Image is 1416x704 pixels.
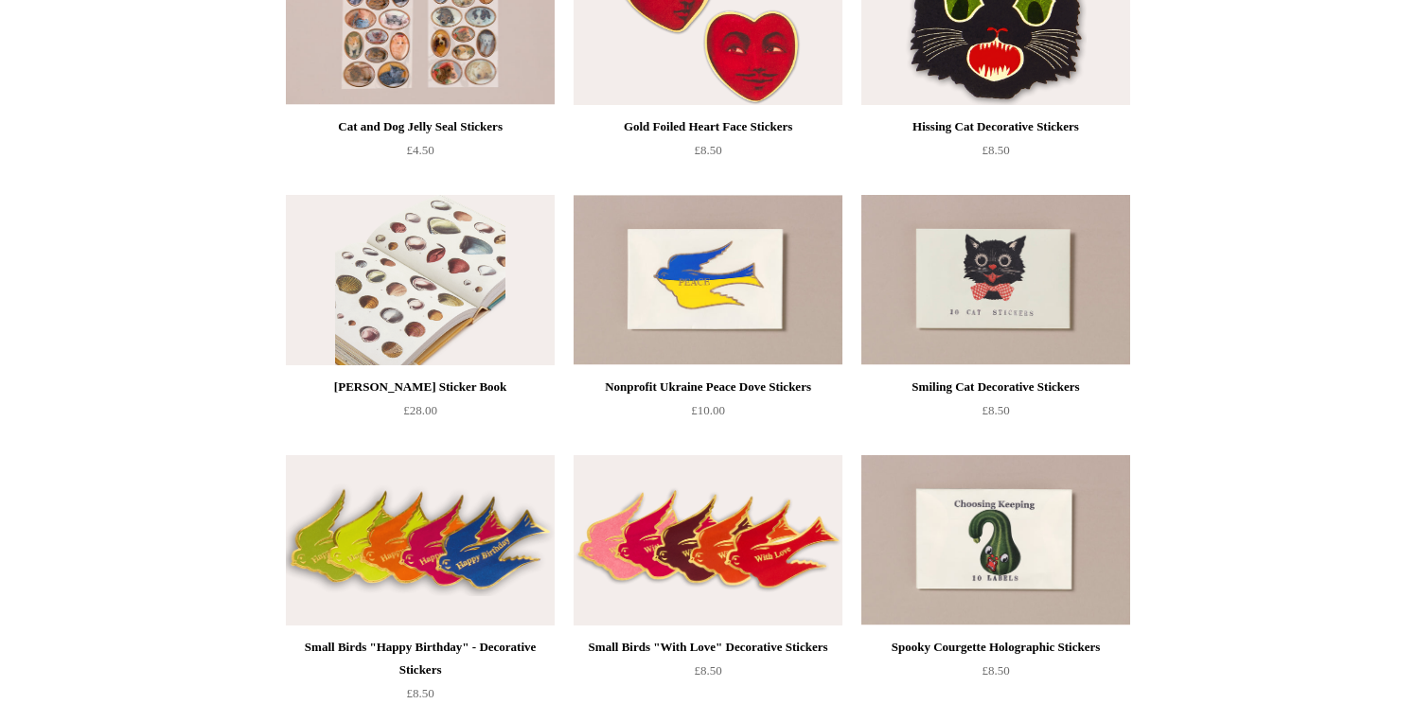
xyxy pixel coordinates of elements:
span: £8.50 [694,663,721,678]
a: Nonprofit Ukraine Peace Dove Stickers Nonprofit Ukraine Peace Dove Stickers [574,195,842,365]
span: £10.00 [691,403,725,417]
span: £8.50 [982,143,1009,157]
a: [PERSON_NAME] Sticker Book £28.00 [286,376,555,453]
span: £28.00 [403,403,437,417]
a: Smiling Cat Decorative Stickers Smiling Cat Decorative Stickers [861,195,1130,365]
div: Spooky Courgette Holographic Stickers [866,636,1125,659]
a: Cat and Dog Jelly Seal Stickers £4.50 [286,115,555,193]
span: £8.50 [406,686,434,700]
span: £8.50 [982,663,1009,678]
a: Small Birds "Happy Birthday" - Decorative Stickers Small Birds "Happy Birthday" - Decorative Stic... [286,455,555,625]
div: Hissing Cat Decorative Stickers [866,115,1125,138]
div: Small Birds "Happy Birthday" - Decorative Stickers [291,636,550,681]
div: [PERSON_NAME] Sticker Book [291,376,550,398]
img: Nonprofit Ukraine Peace Dove Stickers [574,195,842,365]
div: Smiling Cat Decorative Stickers [866,376,1125,398]
span: £8.50 [694,143,721,157]
a: Gold Foiled Heart Face Stickers £8.50 [574,115,842,193]
img: Spooky Courgette Holographic Stickers [861,455,1130,625]
img: John Derian Sticker Book [286,195,555,365]
div: Gold Foiled Heart Face Stickers [578,115,838,138]
a: John Derian Sticker Book John Derian Sticker Book [286,195,555,365]
a: Small Birds "With Love" Decorative Stickers Small Birds "With Love" Decorative Stickers [574,455,842,625]
span: £4.50 [406,143,434,157]
img: Small Birds "Happy Birthday" - Decorative Stickers [286,455,555,625]
div: Small Birds "With Love" Decorative Stickers [578,636,838,659]
a: Hissing Cat Decorative Stickers £8.50 [861,115,1130,193]
a: Spooky Courgette Holographic Stickers Spooky Courgette Holographic Stickers [861,455,1130,625]
img: Smiling Cat Decorative Stickers [861,195,1130,365]
a: Nonprofit Ukraine Peace Dove Stickers £10.00 [574,376,842,453]
div: Cat and Dog Jelly Seal Stickers [291,115,550,138]
a: Smiling Cat Decorative Stickers £8.50 [861,376,1130,453]
div: Nonprofit Ukraine Peace Dove Stickers [578,376,838,398]
img: Small Birds "With Love" Decorative Stickers [574,455,842,625]
span: £8.50 [982,403,1009,417]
